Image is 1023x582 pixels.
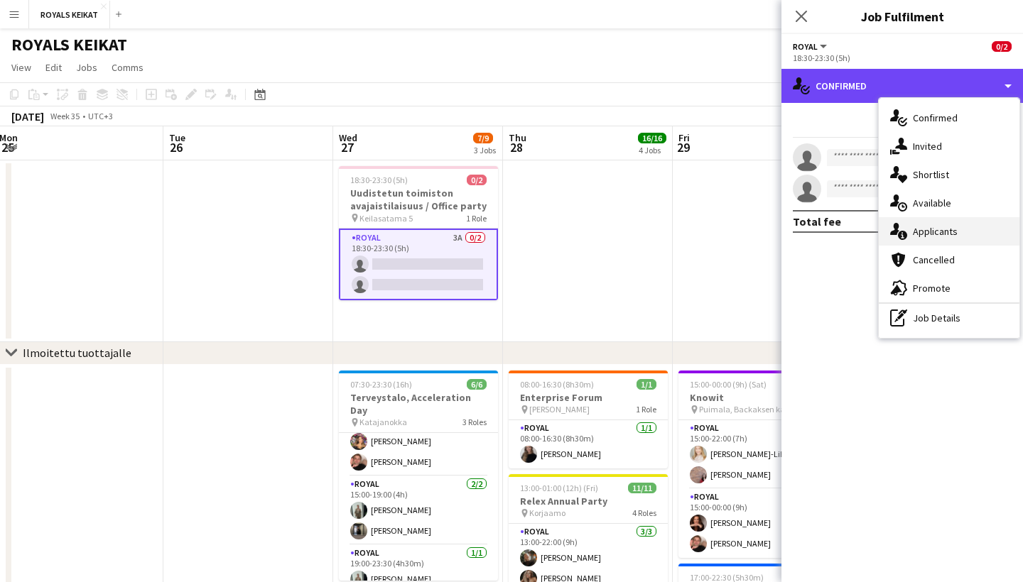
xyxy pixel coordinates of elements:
[520,483,598,493] span: 13:00-01:00 (12h) (Fri)
[781,69,1023,103] div: Confirmed
[359,213,413,224] span: Keilasatama 5
[474,145,496,155] div: 3 Jobs
[793,214,841,229] div: Total fee
[509,391,668,404] h3: Enterprise Forum
[509,131,526,144] span: Thu
[29,1,110,28] button: ROYALS KEIKAT
[462,417,487,427] span: 3 Roles
[350,175,408,185] span: 18:30-23:30 (5h)
[40,58,67,77] a: Edit
[350,379,412,390] span: 07:30-23:30 (16h)
[793,41,818,52] span: Royal
[509,370,668,468] app-job-card: 08:00-16:30 (8h30m)1/1Enterprise Forum [PERSON_NAME]1 RoleRoyal1/108:00-16:30 (8h30m)[PERSON_NAME]
[879,246,1019,274] div: Cancelled
[509,420,668,468] app-card-role: Royal1/108:00-16:30 (8h30m)[PERSON_NAME]
[339,229,498,300] app-card-role: Royal3A0/218:30-23:30 (5h)
[879,304,1019,332] div: Job Details
[76,61,97,74] span: Jobs
[106,58,149,77] a: Comms
[690,379,767,390] span: 15:00-00:00 (9h) (Sat)
[678,131,690,144] span: Fri
[879,217,1019,246] div: Applicants
[879,160,1019,189] div: Shortlist
[467,379,487,390] span: 6/6
[339,476,498,545] app-card-role: Royal2/215:00-19:00 (4h)[PERSON_NAME][PERSON_NAME]
[507,139,526,155] span: 28
[6,58,37,77] a: View
[466,213,487,224] span: 1 Role
[793,53,1012,63] div: 18:30-23:30 (5h)
[339,391,498,417] h3: Terveystalo, Acceleration Day
[11,61,31,74] span: View
[473,133,493,143] span: 7/9
[781,7,1023,26] h3: Job Fulfilment
[638,133,666,143] span: 16/16
[23,346,131,360] div: Ilmoitettu tuottajalle
[879,274,1019,302] div: Promote
[88,111,113,121] div: UTC+3
[112,61,144,74] span: Comms
[678,420,838,489] app-card-role: Royal2/215:00-22:00 (7h)[PERSON_NAME]-Lihtonen[PERSON_NAME]
[879,189,1019,217] div: Available
[529,507,565,518] span: Korjaamo
[339,131,357,144] span: Wed
[678,489,838,558] app-card-role: Royal2/215:00-00:00 (9h)[PERSON_NAME][PERSON_NAME]
[467,175,487,185] span: 0/2
[676,139,690,155] span: 29
[529,404,590,414] span: [PERSON_NAME]
[637,379,656,390] span: 1/1
[359,417,407,427] span: Katajanokka
[337,139,357,155] span: 27
[11,109,44,123] div: [DATE]
[992,41,1012,52] span: 0/2
[339,187,498,212] h3: Uudistetun toimiston avajaistilaisuus / Office party
[339,166,498,300] app-job-card: 18:30-23:30 (5h)0/2Uudistetun toimiston avajaistilaisuus / Office party Keilasatama 51 RoleRoyal3...
[70,58,103,77] a: Jobs
[879,104,1019,132] div: Confirmed
[639,145,666,155] div: 4 Jobs
[45,61,62,74] span: Edit
[879,132,1019,160] div: Invited
[678,391,838,404] h3: Knowit
[11,34,127,55] h1: ROYALS KEIKAT
[793,41,829,52] button: Royal
[167,139,185,155] span: 26
[632,507,656,518] span: 4 Roles
[678,370,838,558] app-job-card: 15:00-00:00 (9h) (Sat)4/4Knowit Puimala, Backaksen kartano2 RolesRoyal2/215:00-22:00 (7h)[PERSON_...
[509,495,668,507] h3: Relex Annual Party
[520,379,594,390] span: 08:00-16:30 (8h30m)
[636,404,656,414] span: 1 Role
[169,131,185,144] span: Tue
[628,483,656,493] span: 11/11
[339,370,498,581] app-job-card: 07:30-23:30 (16h)6/6Terveystalo, Acceleration Day Katajanokka3 RolesRoyal3/307:30-15:00 (7h30m)[P...
[47,111,82,121] span: Week 35
[699,404,802,414] span: Puimala, Backaksen kartano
